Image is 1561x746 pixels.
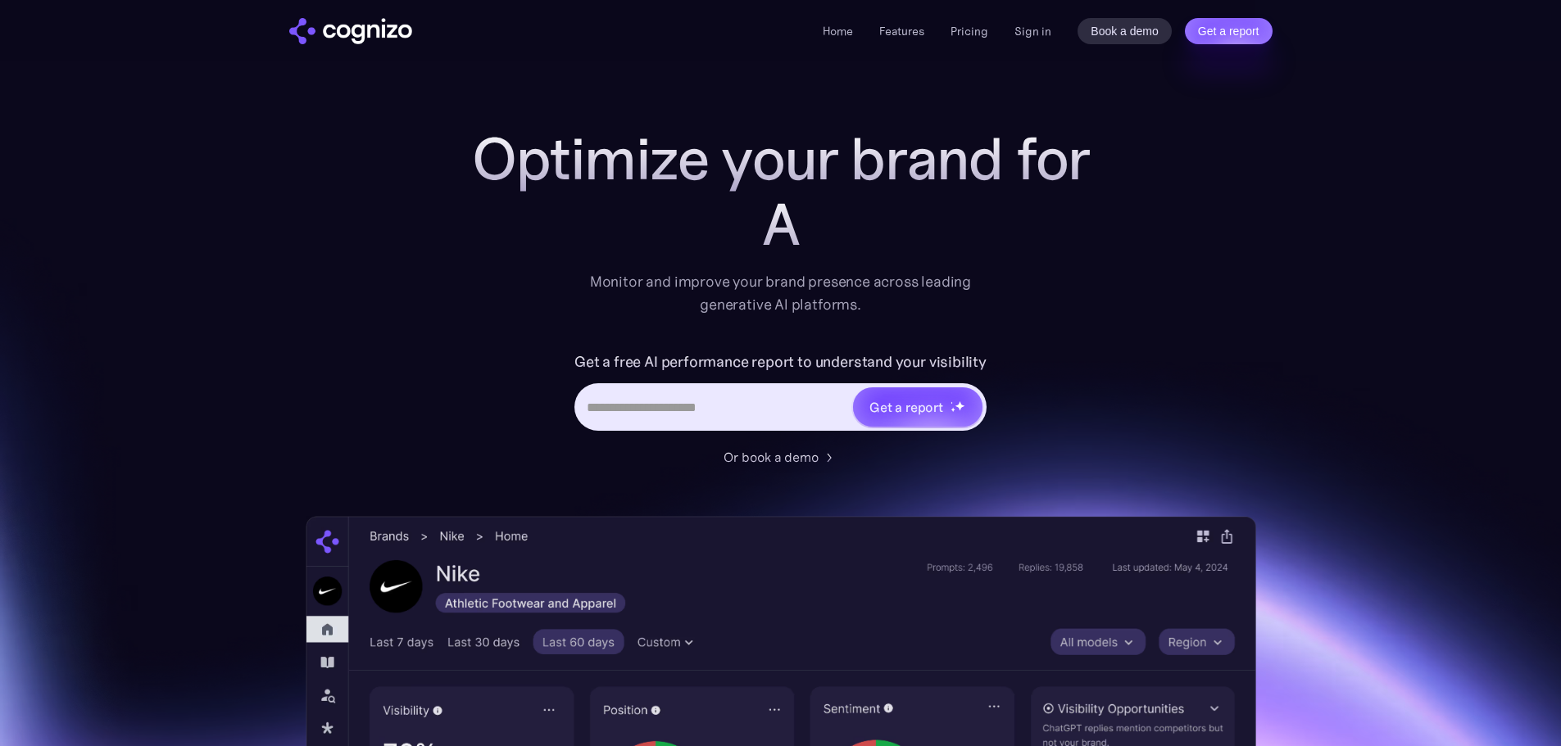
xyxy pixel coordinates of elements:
a: Book a demo [1078,18,1172,44]
img: star [951,401,953,404]
img: star [955,400,965,411]
a: Features [879,24,924,38]
a: Or book a demo [724,447,838,467]
a: Sign in [1014,21,1051,41]
label: Get a free AI performance report to understand your visibility [574,349,987,375]
a: Get a report [1185,18,1273,44]
a: Pricing [951,24,988,38]
img: cognizo logo [289,18,412,44]
h1: Optimize your brand for [453,126,1109,192]
div: Get a report [869,397,943,417]
div: Monitor and improve your brand presence across leading generative AI platforms. [579,270,982,316]
a: home [289,18,412,44]
a: Get a reportstarstarstar [851,386,984,428]
a: Home [823,24,853,38]
img: star [951,407,956,413]
div: A [453,192,1109,257]
form: Hero URL Input Form [574,349,987,439]
div: Or book a demo [724,447,819,467]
